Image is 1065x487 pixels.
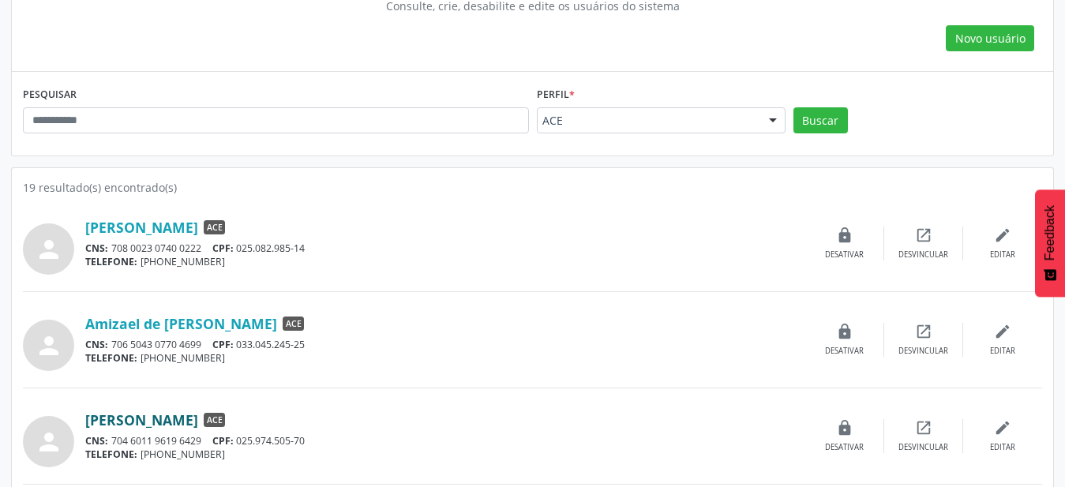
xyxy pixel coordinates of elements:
[204,413,225,427] span: ACE
[35,332,63,360] i: person
[85,338,805,351] div: 706 5043 0770 4699 033.045.245-25
[283,317,304,331] span: ACE
[85,242,108,255] span: CNS:
[85,448,137,461] span: TELEFONE:
[1035,189,1065,297] button: Feedback - Mostrar pesquisa
[994,419,1011,436] i: edit
[85,255,137,268] span: TELEFONE:
[836,323,853,340] i: lock
[915,227,932,244] i: open_in_new
[836,419,853,436] i: lock
[915,419,932,436] i: open_in_new
[85,434,805,448] div: 704 6011 9619 6429 025.974.505-70
[85,315,277,332] a: Amizael de [PERSON_NAME]
[85,351,137,365] span: TELEFONE:
[212,338,234,351] span: CPF:
[85,242,805,255] div: 708 0023 0740 0222 025.082.985-14
[23,179,1042,196] div: 19 resultado(s) encontrado(s)
[955,30,1026,47] span: Novo usuário
[212,242,234,255] span: CPF:
[85,255,805,268] div: [PHONE_NUMBER]
[915,323,932,340] i: open_in_new
[898,249,948,260] div: Desvincular
[990,346,1015,357] div: Editar
[85,338,108,351] span: CNS:
[1043,205,1057,260] span: Feedback
[85,448,805,461] div: [PHONE_NUMBER]
[825,346,864,357] div: Desativar
[85,434,108,448] span: CNS:
[990,442,1015,453] div: Editar
[204,220,225,234] span: ACE
[212,434,234,448] span: CPF:
[994,323,1011,340] i: edit
[23,83,77,107] label: PESQUISAR
[825,442,864,453] div: Desativar
[542,113,753,129] span: ACE
[898,346,948,357] div: Desvincular
[898,442,948,453] div: Desvincular
[836,227,853,244] i: lock
[85,351,805,365] div: [PHONE_NUMBER]
[825,249,864,260] div: Desativar
[990,249,1015,260] div: Editar
[537,83,575,107] label: Perfil
[994,227,1011,244] i: edit
[85,411,198,429] a: [PERSON_NAME]
[85,219,198,236] a: [PERSON_NAME]
[793,107,848,134] button: Buscar
[946,25,1034,52] button: Novo usuário
[35,235,63,264] i: person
